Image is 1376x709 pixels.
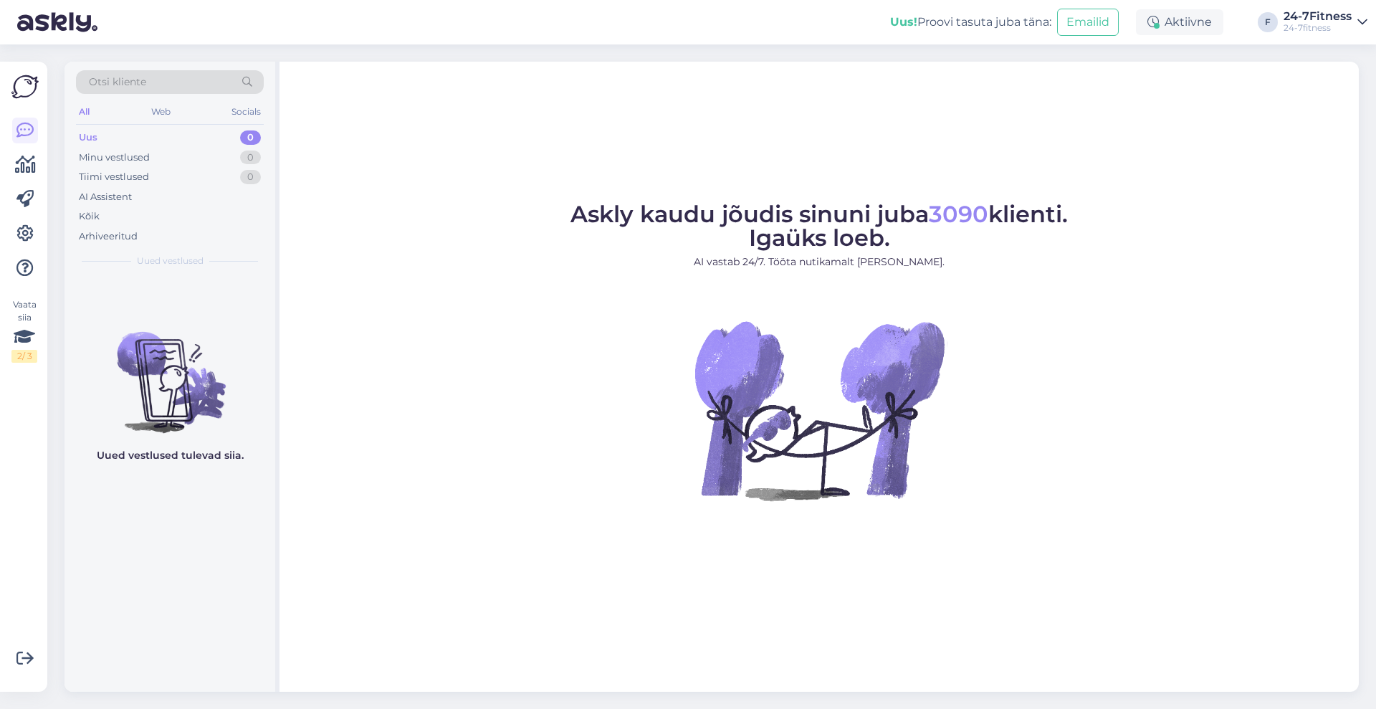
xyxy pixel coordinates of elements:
div: Kõik [79,209,100,224]
div: Web [148,103,173,121]
div: Uus [79,130,97,145]
b: Uus! [890,15,917,29]
div: Vaata siia [11,298,37,363]
div: Tiimi vestlused [79,170,149,184]
div: F [1258,12,1278,32]
img: No Chat active [690,281,948,539]
button: Emailid [1057,9,1119,36]
div: 0 [240,151,261,165]
div: 2 / 3 [11,350,37,363]
a: 24-7Fitness24-7fitness [1284,11,1367,34]
div: Arhiveeritud [79,229,138,244]
span: Askly kaudu jõudis sinuni juba klienti. Igaüks loeb. [570,200,1068,252]
div: AI Assistent [79,190,132,204]
span: 3090 [929,200,988,228]
p: AI vastab 24/7. Tööta nutikamalt [PERSON_NAME]. [570,254,1068,270]
div: 24-7Fitness [1284,11,1352,22]
div: 0 [240,130,261,145]
div: Proovi tasuta juba täna: [890,14,1051,31]
div: Aktiivne [1136,9,1223,35]
p: Uued vestlused tulevad siia. [97,448,244,463]
img: Askly Logo [11,73,39,100]
span: Otsi kliente [89,75,146,90]
div: Minu vestlused [79,151,150,165]
div: 24-7fitness [1284,22,1352,34]
div: 0 [240,170,261,184]
img: No chats [64,306,275,435]
div: All [76,103,92,121]
span: Uued vestlused [137,254,204,267]
div: Socials [229,103,264,121]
